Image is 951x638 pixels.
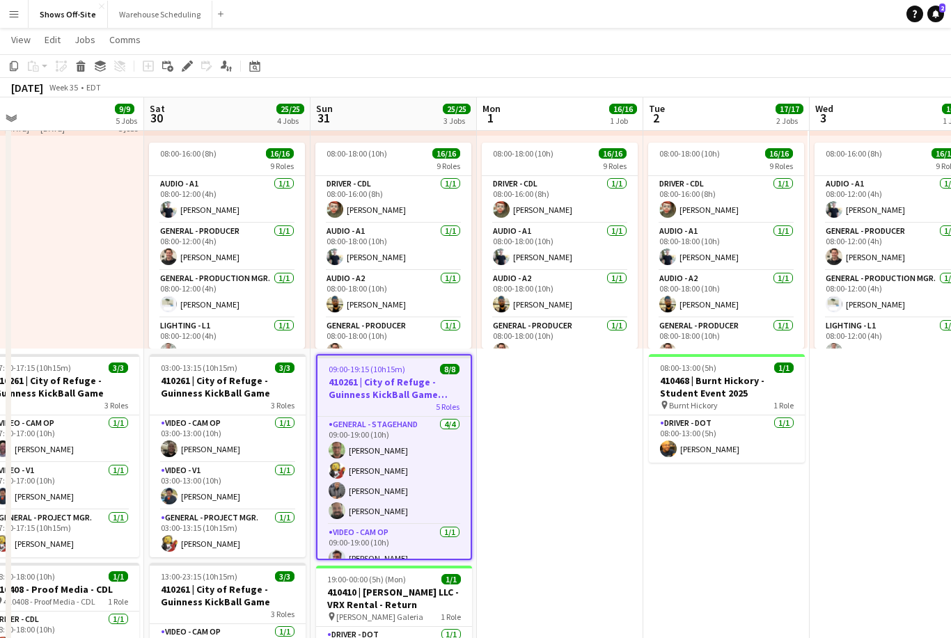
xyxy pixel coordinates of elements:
span: 08:00-16:00 (8h) [826,148,882,159]
app-card-role: Audio - A21/108:00-18:00 (10h)[PERSON_NAME] [482,271,638,318]
span: 03:00-13:15 (10h15m) [161,362,237,373]
span: 16/16 [599,148,627,159]
span: 19:00-00:00 (5h) (Mon) [327,574,406,584]
app-card-role: Driver - CDL1/108:00-16:00 (8h)[PERSON_NAME] [648,176,804,223]
span: Tue [649,102,665,115]
a: Edit [39,31,66,49]
app-card-role: Audio - A21/108:00-18:00 (10h)[PERSON_NAME] [648,271,804,318]
span: 1/1 [441,574,461,584]
span: Burnt Hickory [669,400,718,410]
div: 5 Jobs [116,115,137,126]
span: Comms [109,33,141,46]
h3: 410410 | [PERSON_NAME] LLC - VRX Rental - Return [316,586,472,611]
span: 25/25 [276,104,304,114]
span: 1 Role [773,400,794,410]
span: Week 35 [46,82,81,93]
app-card-role: General - Producer1/108:00-18:00 (10h)[PERSON_NAME] [482,318,638,365]
span: 9 Roles [270,161,294,171]
span: 1 [480,110,501,126]
app-job-card: 08:00-18:00 (10h)16/169 RolesDriver - CDL1/108:00-16:00 (8h)[PERSON_NAME]Audio - A11/108:00-18:00... [648,143,804,349]
app-job-card: 08:00-18:00 (10h)16/169 RolesDriver - CDL1/108:00-16:00 (8h)[PERSON_NAME]Audio - A11/108:00-18:00... [315,143,471,349]
span: 9 Roles [603,161,627,171]
div: EDT [86,82,101,93]
span: 30 [148,110,165,126]
app-card-role: Audio - A21/108:00-18:00 (10h)[PERSON_NAME] [315,271,471,318]
app-card-role: General - Production Mgr.1/108:00-12:00 (4h)[PERSON_NAME] [149,271,305,318]
span: View [11,33,31,46]
span: 1/1 [774,362,794,373]
span: 13:00-23:15 (10h15m) [161,571,237,582]
span: [PERSON_NAME] Galeria [336,612,423,622]
span: 3 Roles [271,609,294,619]
div: 2 Jobs [776,115,803,126]
span: 08:00-18:00 (10h) [493,148,553,159]
span: 3/3 [275,571,294,582]
div: 4 Jobs [277,115,304,126]
a: Jobs [69,31,101,49]
span: 08:00-18:00 (10h) [327,148,387,159]
span: 410408 - Proof Media - CDL [3,596,95,607]
span: Wed [815,102,833,115]
span: 08:00-18:00 (10h) [659,148,720,159]
span: Sat [150,102,165,115]
a: Comms [104,31,146,49]
span: Jobs [74,33,95,46]
div: [DATE] [11,81,43,95]
span: 3/3 [109,362,128,373]
app-card-role: Driver - CDL1/108:00-16:00 (8h)[PERSON_NAME] [482,176,638,223]
app-card-role: General - Producer1/108:00-12:00 (4h)[PERSON_NAME] [149,223,305,271]
span: 3 [813,110,833,126]
h3: 410261 | City of Refuge - Guinness KickBall Game Load Out [317,376,471,401]
app-card-role: Video - V11/103:00-13:00 (10h)[PERSON_NAME] [150,463,306,510]
h3: 410468 | Burnt Hickory - Student Event 2025 [649,374,805,399]
app-job-card: 08:00-13:00 (5h)1/1410468 | Burnt Hickory - Student Event 2025 Burnt Hickory1 RoleDriver - DOT1/1... [649,354,805,463]
a: 2 [927,6,944,22]
span: 16/16 [765,148,793,159]
app-job-card: 08:00-16:00 (8h)16/169 RolesAudio - A11/108:00-12:00 (4h)[PERSON_NAME]General - Producer1/108:00-... [149,143,305,349]
app-card-role: General - Producer1/108:00-18:00 (10h)[PERSON_NAME] [315,318,471,365]
app-card-role: General - Stagehand4/409:00-19:00 (10h)[PERSON_NAME][PERSON_NAME][PERSON_NAME][PERSON_NAME] [317,417,471,525]
button: Warehouse Scheduling [108,1,212,28]
span: 1 Role [108,596,128,607]
button: Shows Off-Site [29,1,108,28]
span: 9 Roles [437,161,460,171]
span: 2 [647,110,665,126]
span: Edit [45,33,61,46]
app-job-card: 09:00-19:15 (10h15m)8/8410261 | City of Refuge - Guinness KickBall Game Load Out5 RolesGeneral - ... [316,354,472,560]
span: 3/3 [275,362,294,373]
span: 5 Roles [436,401,459,412]
app-card-role: General - Project Mgr.1/103:00-13:15 (10h15m)[PERSON_NAME] [150,510,306,557]
app-job-card: 08:00-18:00 (10h)16/169 RolesDriver - CDL1/108:00-16:00 (8h)[PERSON_NAME]Audio - A11/108:00-18:00... [482,143,638,349]
span: 16/16 [609,104,637,114]
app-card-role: Audio - A11/108:00-18:00 (10h)[PERSON_NAME] [315,223,471,271]
h3: 410261 | City of Refuge - Guinness KickBall Game [150,583,306,608]
app-card-role: Driver - DOT1/108:00-13:00 (5h)[PERSON_NAME] [649,415,805,463]
app-job-card: 03:00-13:15 (10h15m)3/3410261 | City of Refuge - Guinness KickBall Game3 RolesVideo - Cam Op1/103... [150,354,306,557]
span: 25/25 [443,104,471,114]
app-card-role: Video - Cam Op1/103:00-13:00 (10h)[PERSON_NAME] [150,415,306,463]
app-card-role: Driver - CDL1/108:00-16:00 (8h)[PERSON_NAME] [315,176,471,223]
span: 16/16 [432,148,460,159]
span: Sun [316,102,333,115]
span: 16/16 [266,148,294,159]
app-card-role: Audio - A11/108:00-18:00 (10h)[PERSON_NAME] [482,223,638,271]
app-card-role: Video - Cam Op1/109:00-19:00 (10h)[PERSON_NAME] [317,525,471,572]
span: 9/9 [115,104,134,114]
span: 08:00-16:00 (8h) [160,148,217,159]
span: 1/1 [109,571,128,582]
app-card-role: Lighting - L11/108:00-12:00 (4h)[PERSON_NAME] [149,318,305,365]
app-card-role: General - Producer1/108:00-18:00 (10h)[PERSON_NAME] [648,318,804,365]
span: 2 [939,3,945,13]
app-card-role: Audio - A11/108:00-18:00 (10h)[PERSON_NAME] [648,223,804,271]
span: 3 Roles [104,400,128,410]
div: 3 Jobs [443,115,470,126]
span: 08:00-13:00 (5h) [660,362,716,373]
span: 3 Roles [271,400,294,410]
